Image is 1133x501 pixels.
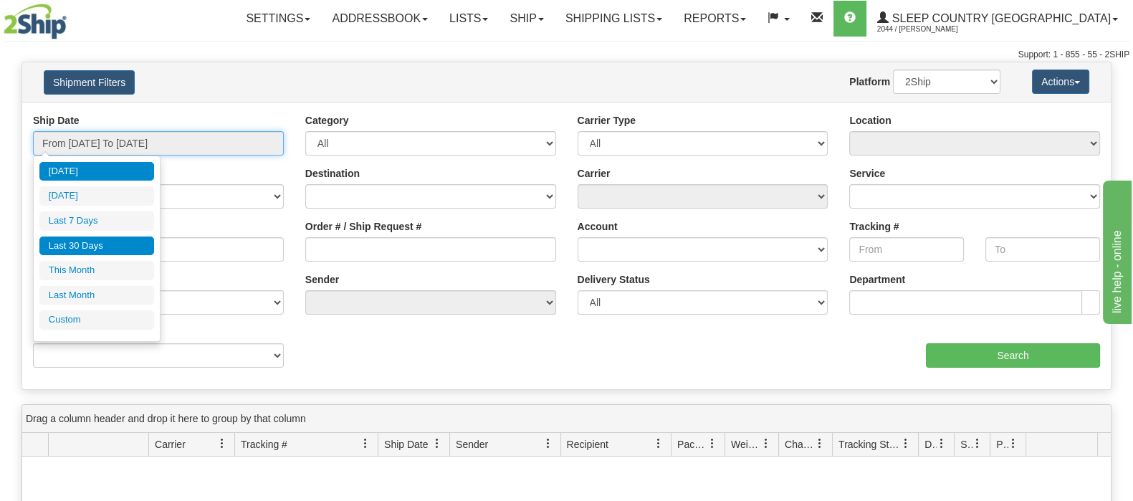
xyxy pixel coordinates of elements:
[305,166,360,181] label: Destination
[754,431,778,456] a: Weight filter column settings
[646,431,671,456] a: Recipient filter column settings
[425,431,449,456] a: Ship Date filter column settings
[808,431,832,456] a: Charge filter column settings
[926,343,1100,368] input: Search
[439,1,499,37] a: Lists
[39,310,154,330] li: Custom
[578,272,650,287] label: Delivery Status
[39,211,154,231] li: Last 7 Days
[4,4,67,39] img: logo2044.jpg
[44,70,135,95] button: Shipment Filters
[700,431,725,456] a: Packages filter column settings
[677,437,707,452] span: Packages
[39,162,154,181] li: [DATE]
[155,437,186,452] span: Carrier
[849,113,891,128] label: Location
[673,1,757,37] a: Reports
[305,113,349,128] label: Category
[39,286,154,305] li: Last Month
[877,22,985,37] span: 2044 / [PERSON_NAME]
[39,261,154,280] li: This Month
[1001,431,1026,456] a: Pickup Status filter column settings
[555,1,673,37] a: Shipping lists
[924,437,937,452] span: Delivery Status
[578,113,636,128] label: Carrier Type
[849,219,899,234] label: Tracking #
[4,49,1129,61] div: Support: 1 - 855 - 55 - 2SHIP
[889,12,1111,24] span: Sleep Country [GEOGRAPHIC_DATA]
[321,1,439,37] a: Addressbook
[456,437,488,452] span: Sender
[838,437,901,452] span: Tracking Status
[39,237,154,256] li: Last 30 Days
[965,431,990,456] a: Shipment Issues filter column settings
[894,431,918,456] a: Tracking Status filter column settings
[785,437,815,452] span: Charge
[305,219,422,234] label: Order # / Ship Request #
[985,237,1100,262] input: To
[849,237,964,262] input: From
[567,437,608,452] span: Recipient
[241,437,287,452] span: Tracking #
[849,166,885,181] label: Service
[22,405,1111,433] div: grid grouping header
[929,431,954,456] a: Delivery Status filter column settings
[1032,70,1089,94] button: Actions
[353,431,378,456] a: Tracking # filter column settings
[1100,177,1132,323] iframe: chat widget
[11,9,133,26] div: live help - online
[499,1,554,37] a: Ship
[731,437,761,452] span: Weight
[960,437,972,452] span: Shipment Issues
[210,431,234,456] a: Carrier filter column settings
[849,272,905,287] label: Department
[305,272,339,287] label: Sender
[578,219,618,234] label: Account
[866,1,1129,37] a: Sleep Country [GEOGRAPHIC_DATA] 2044 / [PERSON_NAME]
[33,113,80,128] label: Ship Date
[39,186,154,206] li: [DATE]
[235,1,321,37] a: Settings
[849,75,890,89] label: Platform
[536,431,560,456] a: Sender filter column settings
[996,437,1008,452] span: Pickup Status
[578,166,611,181] label: Carrier
[384,437,428,452] span: Ship Date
